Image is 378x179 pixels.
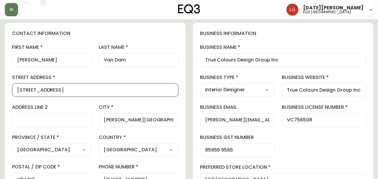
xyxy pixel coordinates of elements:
label: phone number [99,164,178,170]
label: preferred store location [200,164,366,171]
img: 2638f148bab13be18035375ceda1d187 [286,4,298,16]
label: business email [200,104,275,111]
h5: eq3 [GEOGRAPHIC_DATA] [303,10,351,14]
label: province / state [12,134,91,141]
h4: business information [200,30,366,37]
label: business website [282,74,366,81]
label: last name [99,44,178,51]
label: city [99,104,178,111]
label: address line 2 [12,104,91,111]
label: business gst number [200,134,275,141]
label: first name [12,44,91,51]
label: business name [200,44,366,51]
input: https://www.designshop.com [287,87,361,93]
img: logo [178,4,200,14]
h4: contact information [12,30,178,37]
label: postal / zip code [12,164,91,170]
label: business type [200,74,275,81]
span: [DATE][PERSON_NAME] [303,5,364,10]
label: business license number [282,104,366,111]
label: country [99,134,178,141]
label: street address [12,74,178,81]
